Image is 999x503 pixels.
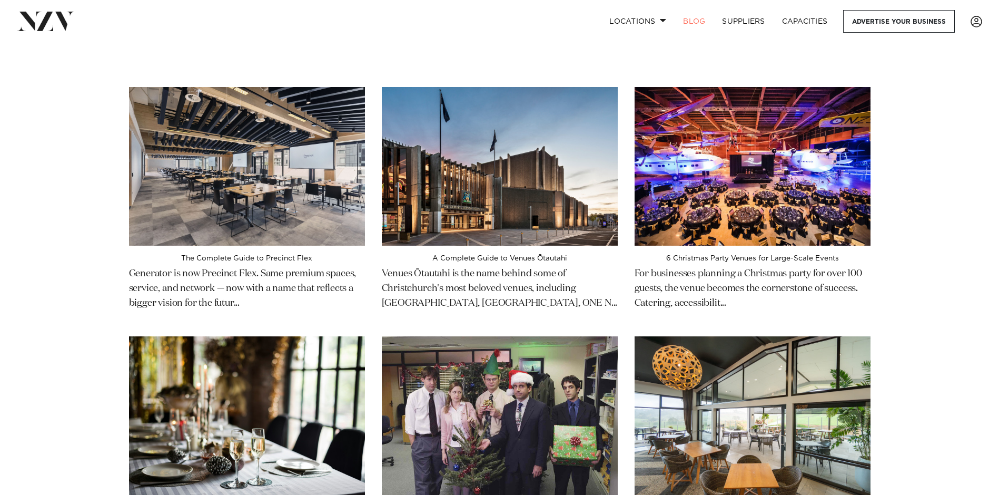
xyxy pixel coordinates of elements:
p: Generator is now Precinct Flex. Same premium spaces, service, and network — now with a name that ... [129,263,365,311]
h4: The Complete Guide to Precinct Flex [129,254,365,263]
a: SUPPLIERS [714,10,773,33]
img: 6 Easy-to-Plan Christmas Party Ideas for Small Businesses [382,336,618,495]
a: The Complete Guide to Precinct Flex The Complete Guide to Precinct Flex Generator is now Precinct... [129,87,365,324]
p: For businesses planning a Christmas party for over 100 guests, the venue becomes the cornerstone ... [635,263,871,311]
a: Locations [601,10,675,33]
img: The Complete Guide to Precinct Flex [129,87,365,246]
a: BLOG [675,10,714,33]
img: nzv-logo.png [17,12,74,31]
img: A Complete Guide to Venues Ōtautahi [382,87,618,246]
img: 6 Christmas Party Venues for Large-Scale Events [635,87,871,246]
a: Advertise your business [843,10,955,33]
h4: 6 Christmas Party Venues for Large-Scale Events [635,254,871,263]
p: Venues Ōtautahi is the name behind some of Christchurch's most beloved venues, including [GEOGRAP... [382,263,618,311]
img: 6 Christmas Party Ideas for Medium-Sized Businesses [129,336,365,495]
h4: A Complete Guide to Venues Ōtautahi [382,254,618,263]
img: Events at Wainui Golf Club - The Ultimate Guide [635,336,871,495]
a: 6 Christmas Party Venues for Large-Scale Events 6 Christmas Party Venues for Large-Scale Events F... [635,87,871,324]
a: Capacities [774,10,836,33]
a: A Complete Guide to Venues Ōtautahi A Complete Guide to Venues Ōtautahi Venues Ōtautahi is the na... [382,87,618,324]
